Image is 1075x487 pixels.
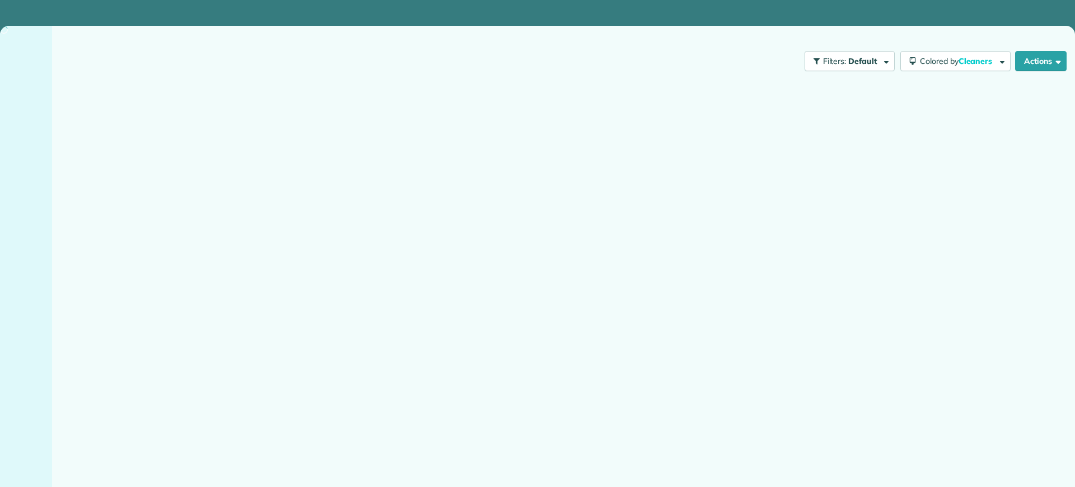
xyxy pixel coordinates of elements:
[1015,51,1067,71] button: Actions
[900,51,1011,71] button: Colored byCleaners
[920,56,996,66] span: Colored by
[805,51,895,71] button: Filters: Default
[848,56,878,66] span: Default
[799,51,895,71] a: Filters: Default
[823,56,847,66] span: Filters:
[959,56,994,66] span: Cleaners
